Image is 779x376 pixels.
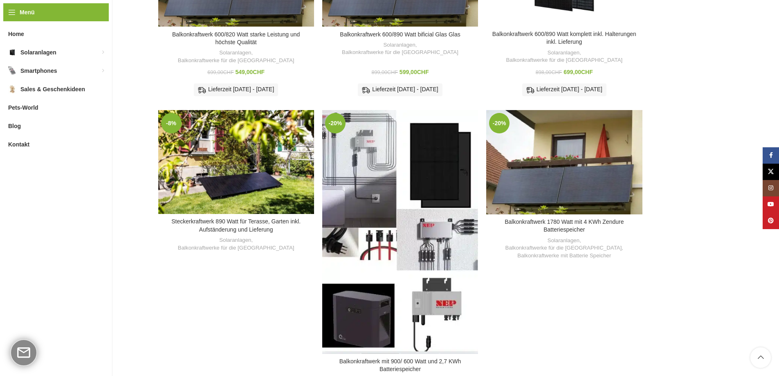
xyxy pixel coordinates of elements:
div: , [162,49,310,64]
a: Balkonkraftwerk 1780 Watt mit 4 KWh Zendure Batteriespeicher [486,110,642,214]
a: Balkonkraftwerk 600/890 Watt bificial Glas Glas [340,31,460,38]
span: CHF [581,69,593,75]
div: , , [490,237,638,260]
span: -20% [325,113,346,133]
a: Solaranlagen [383,41,415,49]
div: Lieferzeit [DATE] - [DATE] [194,83,278,96]
span: CHF [417,69,429,75]
a: Solaranlagen [219,236,251,244]
a: Balkonkraftwerke mit Batterie Speicher [517,252,611,260]
a: Solaranlagen [548,49,579,57]
bdi: 699,00 [563,69,593,75]
div: , [490,49,638,64]
a: Balkonkraftwerk 600/820 Watt starke Leistung und höchste Qualität [172,31,300,46]
a: Balkonkraftwerke für die [GEOGRAPHIC_DATA] [342,49,458,56]
a: Balkonkraftwerk mit 900/ 600 Watt und 2,7 KWh Batteriespeicher [339,358,461,373]
span: Menü [20,8,35,17]
span: Pets-World [8,100,38,115]
a: Pinterest Social Link [763,213,779,229]
a: Balkonkraftwerk 1780 Watt mit 4 KWh Zendure Batteriespeicher [505,218,624,233]
a: Steckerkraftwerk 890 Watt für Terasse, Garten inkl. Aufständerung und Lieferung [158,110,314,214]
a: Solaranlagen [219,49,251,57]
a: Balkonkraftwerke für die [GEOGRAPHIC_DATA] [178,244,294,252]
a: Instagram Social Link [763,180,779,196]
span: Home [8,27,24,41]
bdi: 549,00 [236,69,265,75]
span: CHF [387,70,398,75]
span: Sales & Geschenkideen [20,82,85,97]
a: Scroll to top button [750,347,771,368]
span: CHF [223,70,234,75]
a: Balkonkraftwerk 600/890 Watt komplett inkl. Halterungen inkl. Lieferung [492,31,636,45]
a: Balkonkraftwerk mit 900/ 600 Watt und 2,7 KWh Batteriespeicher [322,110,478,354]
div: , [326,41,474,56]
a: Steckerkraftwerk 890 Watt für Terasse, Garten inkl. Aufständerung und Lieferung [171,218,301,233]
img: Smartphones [8,67,16,75]
div: , [162,236,310,252]
span: CHF [551,70,562,75]
img: Sales & Geschenkideen [8,85,16,93]
a: Facebook Social Link [763,147,779,164]
span: -8% [161,113,182,133]
a: YouTube Social Link [763,196,779,213]
img: Solaranlagen [8,48,16,56]
span: Smartphones [20,63,57,78]
span: CHF [253,69,265,75]
a: X Social Link [763,164,779,180]
div: Lieferzeit [DATE] - [DATE] [522,83,606,96]
div: Lieferzeit [DATE] - [DATE] [358,83,442,96]
span: -20% [489,113,510,133]
a: Balkonkraftwerke für die [GEOGRAPHIC_DATA] [505,244,622,252]
span: Blog [8,119,21,133]
bdi: 898,00 [536,70,562,75]
span: Solaranlagen [20,45,56,60]
bdi: 699,00 [207,70,233,75]
a: Solaranlagen [548,237,579,245]
a: Balkonkraftwerke für die [GEOGRAPHIC_DATA] [178,57,294,65]
span: Kontakt [8,137,29,152]
bdi: 899,00 [372,70,398,75]
bdi: 599,00 [400,69,429,75]
a: Balkonkraftwerke für die [GEOGRAPHIC_DATA] [506,56,622,64]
